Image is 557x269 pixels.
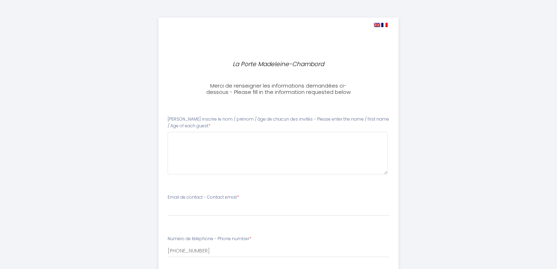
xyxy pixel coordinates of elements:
[168,236,251,242] label: Numéro de téléphone - Phone number
[168,194,239,201] label: Email de contact - Contact email
[374,23,380,27] img: en.png
[200,83,357,95] h3: Merci de renseigner les informations demandées ci-dessous - Please fill in the information reques...
[168,116,389,129] label: [PERSON_NAME] inscrire le nom / prénom / âge de chacun des invités - Please enter the name / firs...
[203,59,354,69] p: La Porte Madeleine-Chambord
[381,23,388,27] img: fr.png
